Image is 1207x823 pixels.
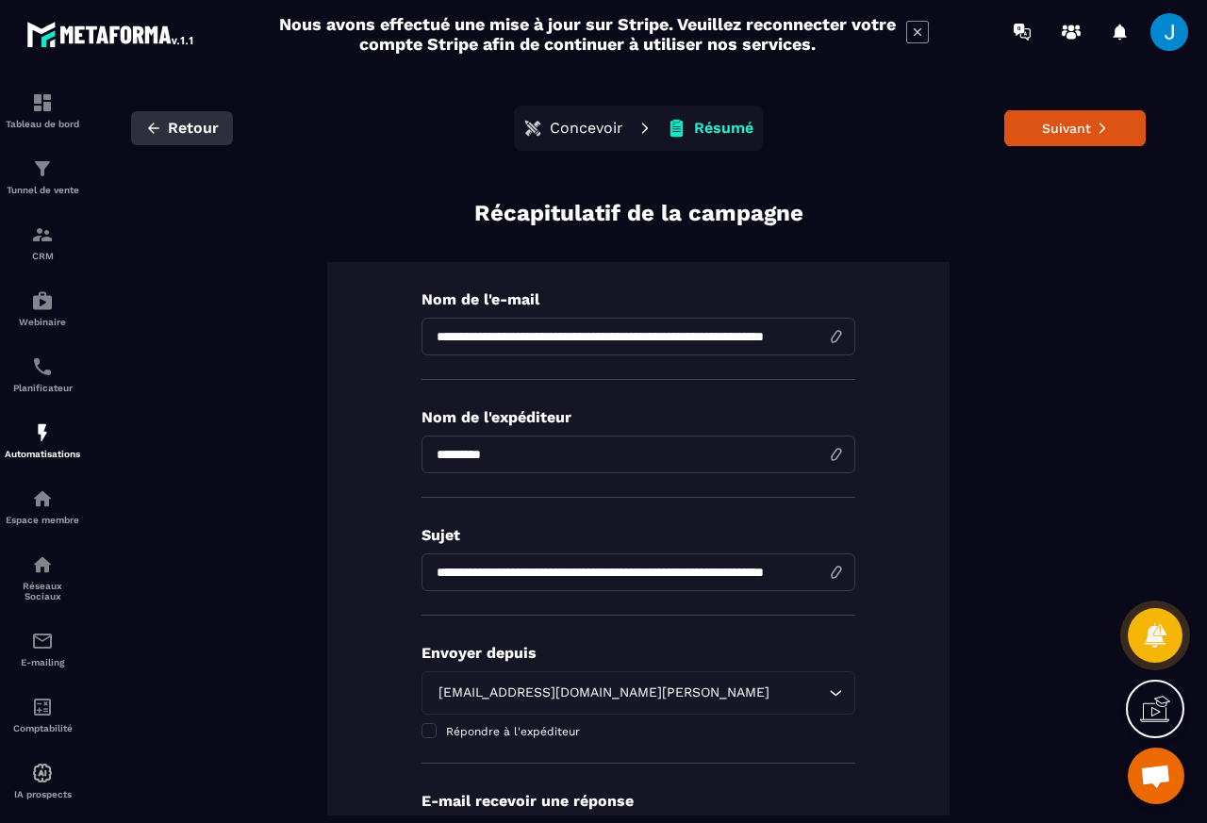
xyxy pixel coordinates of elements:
p: Nom de l'e-mail [422,290,855,308]
img: scheduler [31,355,54,378]
p: Nom de l'expéditeur [422,408,855,426]
p: Webinaire [5,317,80,327]
img: social-network [31,553,54,576]
a: emailemailE-mailing [5,616,80,682]
img: automations [31,762,54,784]
a: formationformationTunnel de vente [5,143,80,209]
p: E-mailing [5,657,80,667]
img: email [31,630,54,652]
span: [EMAIL_ADDRESS][DOMAIN_NAME][PERSON_NAME] [434,683,773,703]
a: formationformationTableau de bord [5,77,80,143]
button: Suivant [1004,110,1146,146]
h2: Nous avons effectué une mise à jour sur Stripe. Veuillez reconnecter votre compte Stripe afin de ... [278,14,897,54]
a: formationformationCRM [5,209,80,275]
span: Répondre à l'expéditeur [446,725,580,738]
img: automations [31,289,54,312]
p: Automatisations [5,449,80,459]
a: automationsautomationsEspace membre [5,473,80,539]
p: Tableau de bord [5,119,80,129]
p: CRM [5,251,80,261]
span: Retour [168,119,219,138]
a: schedulerschedulerPlanificateur [5,341,80,407]
a: accountantaccountantComptabilité [5,682,80,748]
img: automations [31,487,54,510]
p: Espace membre [5,515,80,525]
p: Planificateur [5,383,80,393]
p: Tunnel de vente [5,185,80,195]
img: formation [31,91,54,114]
button: Retour [131,111,233,145]
p: Réseaux Sociaux [5,581,80,601]
p: Sujet [422,526,855,544]
button: Résumé [661,109,759,147]
p: Concevoir [550,119,623,138]
img: automations [31,421,54,444]
a: automationsautomationsWebinaire [5,275,80,341]
p: IA prospects [5,789,80,799]
a: Ouvrir le chat [1128,748,1184,804]
p: Récapitulatif de la campagne [474,198,803,229]
img: formation [31,223,54,246]
p: Résumé [694,119,753,138]
img: accountant [31,696,54,718]
p: E-mail recevoir une réponse [422,792,855,810]
button: Concevoir [518,109,629,147]
div: Search for option [422,671,855,715]
img: formation [31,157,54,180]
p: Envoyer depuis [422,644,855,662]
a: automationsautomationsAutomatisations [5,407,80,473]
input: Search for option [773,683,824,703]
a: social-networksocial-networkRéseaux Sociaux [5,539,80,616]
p: Comptabilité [5,723,80,733]
img: logo [26,17,196,51]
